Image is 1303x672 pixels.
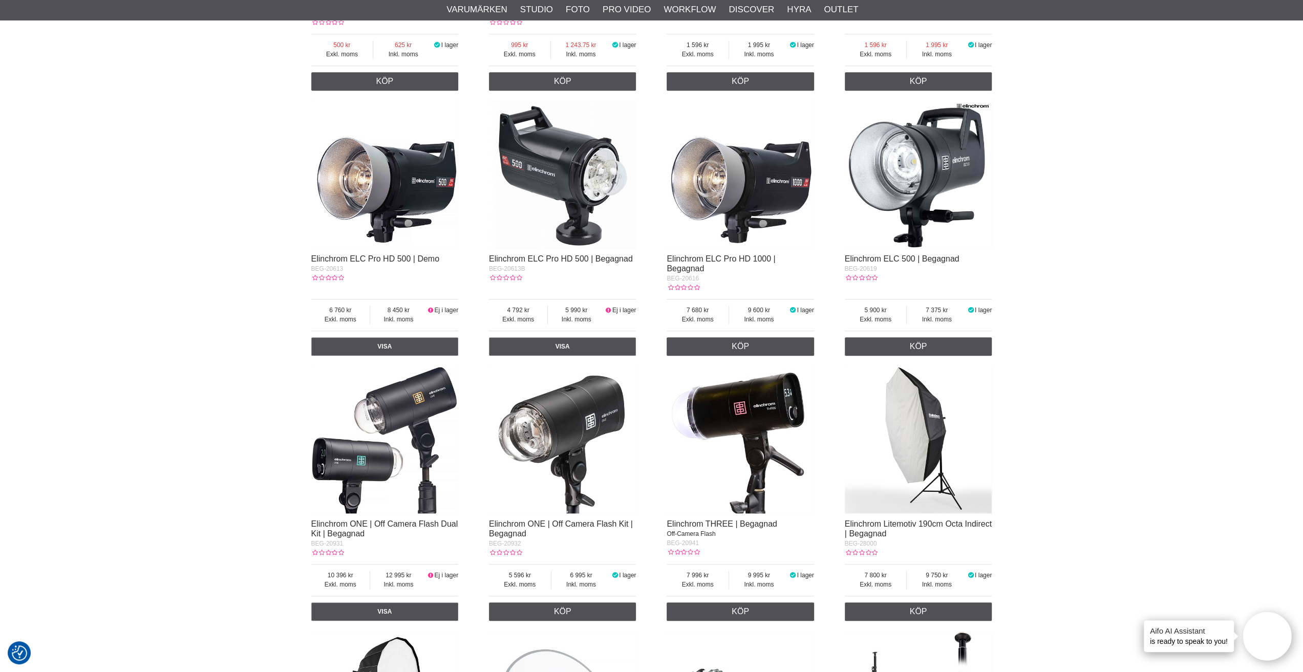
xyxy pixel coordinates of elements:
span: I lager [975,307,992,314]
button: Samtyckesinställningar [12,644,27,662]
span: BEG-20619 [845,265,877,272]
i: Ej i lager [427,307,435,314]
span: 5 990 [548,306,605,315]
span: 7 996 [667,571,729,580]
span: Inkl. moms [548,315,605,324]
span: 7 680 [667,306,729,315]
div: Kundbetyg: 0 [845,548,878,557]
a: Discover [729,3,774,16]
span: I lager [975,41,992,49]
span: Exkl. moms [667,315,729,324]
a: Visa [311,602,459,621]
span: Ej i lager [434,307,458,314]
a: Elinchrom ELC Pro HD 1000 | Begagnad [667,254,775,273]
a: Köp [667,72,814,91]
a: Köp [667,602,814,621]
span: Exkl. moms [311,580,370,589]
a: Studio [520,3,553,16]
h4: Aifo AI Assistant [1150,625,1228,636]
span: Exkl. moms [845,580,907,589]
a: Workflow [664,3,716,16]
span: I lager [619,572,636,579]
span: 9 995 [729,571,789,580]
span: 1 243.75 [551,40,611,50]
span: 1 596 [667,40,729,50]
i: I lager [967,572,975,579]
span: 625 [373,40,433,50]
i: I lager [433,41,441,49]
i: I lager [967,307,975,314]
img: Elinchrom ONE | Off Camera Flash Dual Kit | Begagnad [311,366,459,513]
span: 5 596 [489,571,551,580]
div: Kundbetyg: 0 [845,273,878,283]
span: I lager [797,41,814,49]
span: I lager [797,307,814,314]
span: 500 [311,40,373,50]
span: 9 600 [729,306,789,315]
span: Exkl. moms [489,50,550,59]
a: Outlet [824,3,858,16]
span: 1 596 [845,40,907,50]
span: BEG-28000 [845,540,877,547]
span: 4 792 [489,306,548,315]
div: Kundbetyg: 0 [667,548,699,557]
a: Foto [566,3,590,16]
a: Köp [489,602,636,621]
a: Pro Video [603,3,651,16]
span: 10 396 [311,571,370,580]
a: Köp [311,72,459,91]
span: Exkl. moms [311,315,370,324]
i: Ej i lager [427,572,435,579]
div: Kundbetyg: 0 [489,273,522,283]
a: Hyra [787,3,811,16]
a: Varumärken [446,3,507,16]
span: BEG-20613B [489,265,525,272]
a: Köp [845,602,992,621]
a: Elinchrom ONE | Off Camera Flash Kit | Begagnad [489,519,633,538]
span: Off-Camera Flash [667,530,715,537]
span: BEG-20941 [667,539,699,547]
img: Elinchrom ELC Pro HD 500 | Demo [311,101,459,248]
img: Elinchrom ONE | Off Camera Flash Kit | Begagnad [489,366,636,513]
span: I lager [797,572,814,579]
span: Inkl. moms [907,50,967,59]
span: Exkl. moms [845,315,907,324]
div: Kundbetyg: 0 [311,18,344,27]
a: Elinchrom ONE | Off Camera Flash Dual Kit | Begagnad [311,519,458,538]
img: Elinchrom ELC 500 | Begagnad [845,101,992,248]
span: I lager [619,41,636,49]
span: 7 800 [845,571,907,580]
span: Inkl. moms [551,580,611,589]
i: Ej i lager [605,307,612,314]
span: 8 450 [370,306,427,315]
span: Inkl. moms [373,50,433,59]
a: Elinchrom Litemotiv 190cm Octa Indirect | Begagnad [845,519,992,538]
span: 7 375 [907,306,967,315]
span: Inkl. moms [370,315,427,324]
span: Exkl. moms [489,580,551,589]
a: Elinchrom ELC Pro HD 500 | Begagnad [489,254,633,263]
div: Kundbetyg: 0 [311,273,344,283]
div: is ready to speak to you! [1144,620,1234,652]
span: Inkl. moms [907,580,967,589]
span: Ej i lager [612,307,636,314]
img: Revisit consent button [12,645,27,661]
span: Exkl. moms [845,50,907,59]
span: Inkl. moms [907,315,967,324]
i: I lager [789,307,797,314]
span: 1 995 [907,40,967,50]
span: Inkl. moms [729,315,789,324]
div: Kundbetyg: 0 [489,548,522,557]
a: Elinchrom THREE | Begagnad [667,519,777,528]
span: Exkl. moms [667,580,729,589]
span: Exkl. moms [489,315,548,324]
span: 6 995 [551,571,611,580]
span: 6 760 [311,306,370,315]
span: 5 900 [845,306,907,315]
img: Elinchrom ELC Pro HD 1000 | Begagnad [667,101,814,248]
span: Inkl. moms [370,580,427,589]
img: Elinchrom Litemotiv 190cm Octa Indirect | Begagnad [845,366,992,513]
a: Elinchrom ELC Pro HD 500 | Demo [311,254,439,263]
i: I lager [789,572,797,579]
a: Visa [489,337,636,356]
